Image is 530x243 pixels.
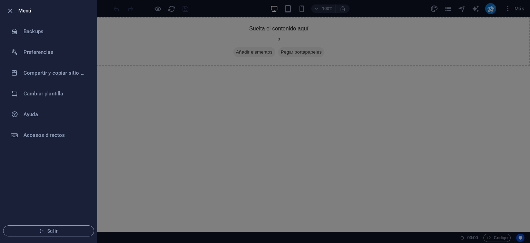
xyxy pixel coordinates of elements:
span: Pegar portapapeles [251,30,297,40]
h6: Accesos directos [23,131,87,139]
h6: Compartir y copiar sitio web [23,69,87,77]
span: Añadir elementos [206,30,248,40]
h6: Cambiar plantilla [23,90,87,98]
span: Salir [9,228,88,234]
h6: Ayuda [23,110,87,119]
a: Ayuda [0,104,97,125]
h6: Backups [23,27,87,36]
h6: Menú [18,7,91,15]
h6: Preferencias [23,48,87,56]
button: Salir [3,225,94,236]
